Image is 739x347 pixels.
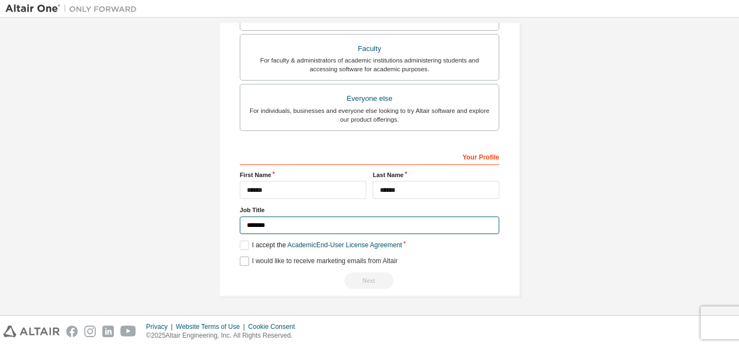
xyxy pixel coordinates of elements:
[287,241,402,249] a: Academic End-User License Agreement
[240,147,499,165] div: Your Profile
[240,206,499,214] label: Job Title
[5,3,142,14] img: Altair One
[240,272,499,289] div: Read and acccept EULA to continue
[373,170,499,179] label: Last Name
[247,41,492,56] div: Faculty
[176,322,248,331] div: Website Terms of Use
[240,241,402,250] label: I accept the
[120,326,136,337] img: youtube.svg
[247,91,492,106] div: Everyone else
[248,322,301,331] div: Cookie Consent
[247,56,492,73] div: For faculty & administrators of academic institutions administering students and accessing softwa...
[3,326,60,337] img: altair_logo.svg
[240,170,366,179] label: First Name
[240,257,397,266] label: I would like to receive marketing emails from Altair
[66,326,78,337] img: facebook.svg
[102,326,114,337] img: linkedin.svg
[247,106,492,124] div: For individuals, businesses and everyone else looking to try Altair software and explore our prod...
[146,331,302,340] p: © 2025 Altair Engineering, Inc. All Rights Reserved.
[84,326,96,337] img: instagram.svg
[146,322,176,331] div: Privacy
